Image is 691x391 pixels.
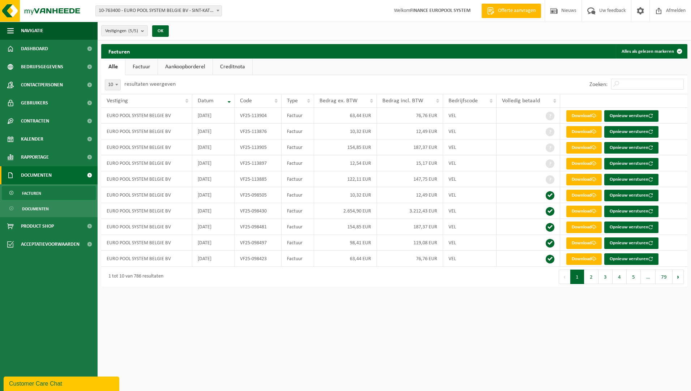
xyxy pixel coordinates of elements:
[235,203,281,219] td: VF25-098430
[192,124,235,139] td: [DATE]
[235,139,281,155] td: VF25-113905
[481,4,541,18] a: Offerte aanvragen
[443,251,497,267] td: VEL
[377,124,443,139] td: 12,49 EUR
[192,187,235,203] td: [DATE]
[443,219,497,235] td: VEL
[282,124,314,139] td: Factuur
[21,112,49,130] span: Contracten
[101,59,125,75] a: Alle
[192,219,235,235] td: [DATE]
[641,270,656,284] span: …
[192,155,235,171] td: [DATE]
[282,171,314,187] td: Factuur
[101,155,192,171] td: EURO POOL SYSTEM BELGIE BV
[101,235,192,251] td: EURO POOL SYSTEM BELGIE BV
[616,44,687,59] button: Alles als gelezen markeren
[566,142,602,154] a: Download
[105,270,163,283] div: 1 tot 10 van 786 resultaten
[235,124,281,139] td: VF25-113876
[627,270,641,284] button: 5
[235,251,281,267] td: VF25-098423
[282,235,314,251] td: Factuur
[21,76,63,94] span: Contactpersonen
[101,219,192,235] td: EURO POOL SYSTEM BELGIE BV
[496,7,537,14] span: Offerte aanvragen
[566,206,602,217] a: Download
[566,110,602,122] a: Download
[314,124,377,139] td: 10,32 EUR
[443,124,497,139] td: VEL
[382,98,423,104] span: Bedrag incl. BTW
[198,98,214,104] span: Datum
[101,251,192,267] td: EURO POOL SYSTEM BELGIE BV
[319,98,357,104] span: Bedrag ex. BTW
[101,44,137,58] h2: Facturen
[282,187,314,203] td: Factuur
[377,187,443,203] td: 12,49 EUR
[314,203,377,219] td: 2.654,90 EUR
[21,217,54,235] span: Product Shop
[192,171,235,187] td: [DATE]
[598,270,613,284] button: 3
[377,219,443,235] td: 187,37 EUR
[443,187,497,203] td: VEL
[604,190,658,201] button: Opnieuw versturen
[443,155,497,171] td: VEL
[287,98,298,104] span: Type
[377,155,443,171] td: 15,17 EUR
[566,222,602,233] a: Download
[377,171,443,187] td: 147,75 EUR
[235,171,281,187] td: VF25-113885
[443,108,497,124] td: VEL
[192,251,235,267] td: [DATE]
[613,270,627,284] button: 4
[566,190,602,201] a: Download
[566,174,602,185] a: Download
[235,235,281,251] td: VF25-098497
[604,126,658,138] button: Opnieuw versturen
[95,5,222,16] span: 10-763400 - EURO POOL SYSTEM BELGIE BV - SINT-KATELIJNE-WAVER
[192,108,235,124] td: [DATE]
[2,202,96,215] a: Documenten
[282,139,314,155] td: Factuur
[314,187,377,203] td: 10,32 EUR
[105,80,121,90] span: 10
[21,130,43,148] span: Kalender
[235,219,281,235] td: VF25-098481
[101,203,192,219] td: EURO POOL SYSTEM BELGIE BV
[21,40,48,58] span: Dashboard
[443,235,497,251] td: VEL
[128,29,138,33] count: (5/5)
[377,108,443,124] td: 76,76 EUR
[566,237,602,249] a: Download
[673,270,684,284] button: Next
[584,270,598,284] button: 2
[21,94,48,112] span: Gebruikers
[377,251,443,267] td: 76,76 EUR
[282,219,314,235] td: Factuur
[604,174,658,185] button: Opnieuw versturen
[559,270,570,284] button: Previous
[125,59,158,75] a: Factuur
[604,237,658,249] button: Opnieuw versturen
[235,108,281,124] td: VF25-113904
[282,108,314,124] td: Factuur
[21,58,63,76] span: Bedrijfsgegevens
[570,270,584,284] button: 1
[96,6,222,16] span: 10-763400 - EURO POOL SYSTEM BELGIE BV - SINT-KATELIJNE-WAVER
[589,82,608,87] label: Zoeken:
[282,203,314,219] td: Factuur
[21,235,80,253] span: Acceptatievoorwaarden
[443,171,497,187] td: VEL
[314,155,377,171] td: 12,54 EUR
[604,142,658,154] button: Opnieuw versturen
[566,126,602,138] a: Download
[604,110,658,122] button: Opnieuw versturen
[4,375,121,391] iframe: chat widget
[604,158,658,169] button: Opnieuw versturen
[566,253,602,265] a: Download
[101,108,192,124] td: EURO POOL SYSTEM BELGIE BV
[448,98,478,104] span: Bedrijfscode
